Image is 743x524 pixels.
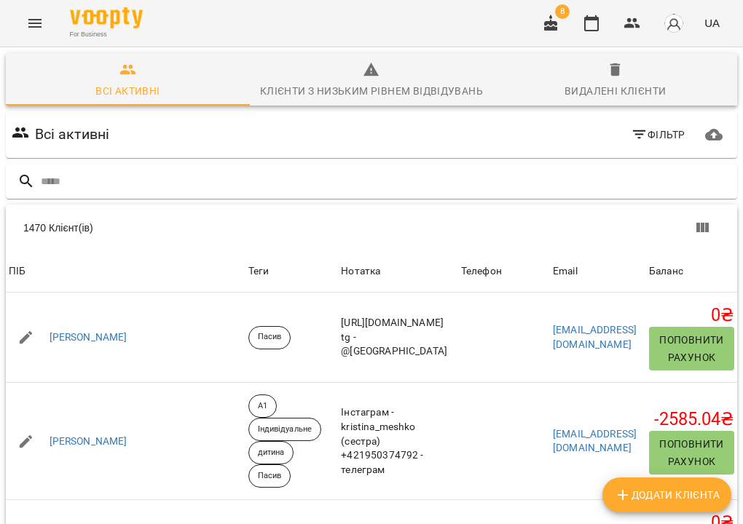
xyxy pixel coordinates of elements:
div: ПІБ [9,263,25,280]
img: avatar_s.png [664,13,684,33]
span: Додати клієнта [614,486,720,504]
h6: Всі активні [35,123,110,146]
span: For Business [70,30,143,39]
p: Індивідуальне [258,424,312,436]
button: Menu [17,6,52,41]
a: [EMAIL_ADDRESS][DOMAIN_NAME] [553,428,637,454]
div: Sort [9,263,25,280]
span: Поповнити рахунок [655,331,728,366]
span: Email [553,263,643,280]
span: 8 [555,4,570,19]
div: Нотатка [341,263,455,280]
div: Клієнти з низьким рівнем відвідувань [260,82,483,100]
span: Телефон [461,263,547,280]
span: UA [704,15,720,31]
div: Sort [553,263,578,280]
div: Пасив [248,326,291,349]
span: Баланс [649,263,734,280]
p: Пасив [258,331,282,344]
h5: 0 ₴ [649,304,734,327]
div: дитина [248,441,294,464]
a: [PERSON_NAME] [50,330,127,345]
td: [URL][DOMAIN_NAME] tg - @[GEOGRAPHIC_DATA] [338,293,458,383]
div: А1 [248,394,277,418]
button: Поповнити рахунок [649,431,734,475]
div: Sort [649,263,683,280]
button: Додати клієнта [602,477,731,512]
div: 1470 Клієнт(ів) [23,221,389,235]
div: Баланс [649,263,683,280]
div: Теги [248,263,336,280]
button: Фільтр [625,122,691,148]
span: ПІБ [9,263,243,280]
div: Індивідуальне [248,418,321,441]
p: дитина [258,447,285,459]
h5: -2585.04 ₴ [649,408,734,431]
div: Email [553,263,578,280]
a: [EMAIL_ADDRESS][DOMAIN_NAME] [553,324,637,350]
div: Телефон [461,263,502,280]
button: UA [699,9,726,36]
div: Sort [461,263,502,280]
span: Фільтр [631,126,685,143]
p: Пасив [258,470,282,483]
div: Видалені клієнти [565,82,666,100]
p: А1 [258,400,267,413]
div: Пасив [248,464,291,488]
img: Voopty Logo [70,7,143,28]
div: Всі активні [95,82,160,100]
button: Показати колонки [685,210,720,245]
span: Поповнити рахунок [655,435,728,470]
div: Table Toolbar [6,205,737,251]
td: Інстаграм - kristina_meshko (сестра) +421950374792 - телеграм [338,383,458,500]
button: Поповнити рахунок [649,327,734,370]
a: [PERSON_NAME] [50,434,127,449]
